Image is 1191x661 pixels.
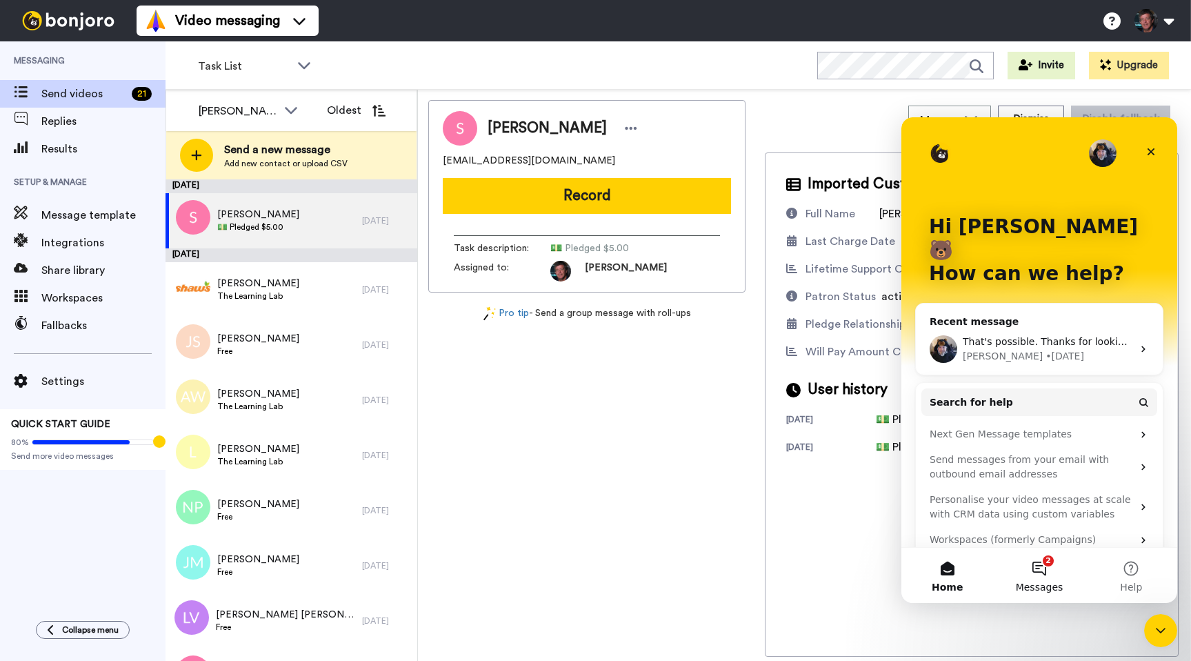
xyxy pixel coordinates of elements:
[805,206,855,222] div: Full Name
[1008,52,1075,79] button: Invite
[224,158,348,169] span: Add new contact or upload CSV
[217,387,299,401] span: [PERSON_NAME]
[217,208,299,221] span: [PERSON_NAME]
[808,174,969,195] span: Imported Customer Info
[217,346,299,357] span: Free
[217,277,299,290] span: [PERSON_NAME]
[41,262,166,279] span: Share library
[36,621,130,639] button: Collapse menu
[216,622,355,633] span: Free
[174,600,209,635] img: lv.png
[176,269,210,304] img: 42b554ec-42a2-4498-bed7-f5f3bd50c402.jpg
[217,553,299,566] span: [PERSON_NAME]
[805,233,895,250] div: Last Charge Date
[41,141,166,157] span: Results
[41,317,166,334] span: Fallbacks
[362,505,410,516] div: [DATE]
[876,411,966,428] div: 💵 Pledged $5.00
[428,306,745,321] div: - Send a group message with roll-ups
[217,511,299,522] span: Free
[145,10,167,32] img: vm-color.svg
[176,379,210,414] img: aw.png
[217,290,299,302] span: The Learning Lab
[805,288,876,305] div: Patron Status
[443,111,477,146] img: Image of Sarah
[41,235,166,251] span: Integrations
[362,560,410,571] div: [DATE]
[550,241,681,255] span: 💵 Pledged $5.00
[217,221,299,233] span: 💵 Pledged $5.00
[41,373,166,390] span: Settings
[217,566,299,578] span: Free
[199,103,277,119] div: [PERSON_NAME]
[153,435,166,448] div: Tooltip anchor
[217,497,299,511] span: [PERSON_NAME]
[998,106,1064,133] button: Dismiss
[217,401,299,412] span: The Learning Lab
[808,379,888,400] span: User history
[362,395,410,406] div: [DATE]
[11,451,154,462] span: Send more video messages
[550,261,571,282] img: d72868d0-47ad-4281-a139-e3ba71da9a6a-1755001586.jpg
[41,290,166,306] span: Workspaces
[362,450,410,461] div: [DATE]
[17,11,120,30] img: bj-logo-header-white.svg
[805,261,925,277] div: Lifetime Support Cents
[1071,106,1170,133] button: Disable fallback
[443,154,615,168] span: [EMAIL_ADDRESS][DOMAIN_NAME]
[488,118,607,139] span: [PERSON_NAME]
[454,261,550,282] span: Assigned to:
[176,435,210,469] img: l.png
[362,284,410,295] div: [DATE]
[41,207,166,224] span: Message template
[176,324,210,359] img: js.png
[224,141,348,158] span: Send a new message
[901,236,935,247] span: [DATE]
[175,11,280,30] span: Video messaging
[216,608,355,622] span: [PERSON_NAME] [PERSON_NAME] [PERSON_NAME]
[483,306,529,321] a: Pro tip
[317,97,396,124] button: Oldest
[805,344,923,360] div: Will Pay Amount Cents
[585,261,667,282] span: [PERSON_NAME]
[443,178,731,214] button: Record
[176,200,210,235] img: s.png
[166,179,417,193] div: [DATE]
[176,545,210,580] img: jm.png
[786,442,876,455] div: [DATE]
[483,306,496,321] img: magic-wand.svg
[362,215,410,226] div: [DATE]
[217,332,299,346] span: [PERSON_NAME]
[920,112,957,128] span: Move
[166,248,417,262] div: [DATE]
[11,420,110,429] span: QUICK START GUIDE
[805,316,934,333] div: Pledge Relationship Start
[362,339,410,351] div: [DATE]
[881,291,954,302] span: active_patron
[176,490,210,524] img: np.png
[1144,614,1177,647] iframe: Intercom live chat
[879,208,966,219] span: [PERSON_NAME]
[62,624,119,635] span: Collapse menu
[901,117,1177,603] iframe: Intercom live chat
